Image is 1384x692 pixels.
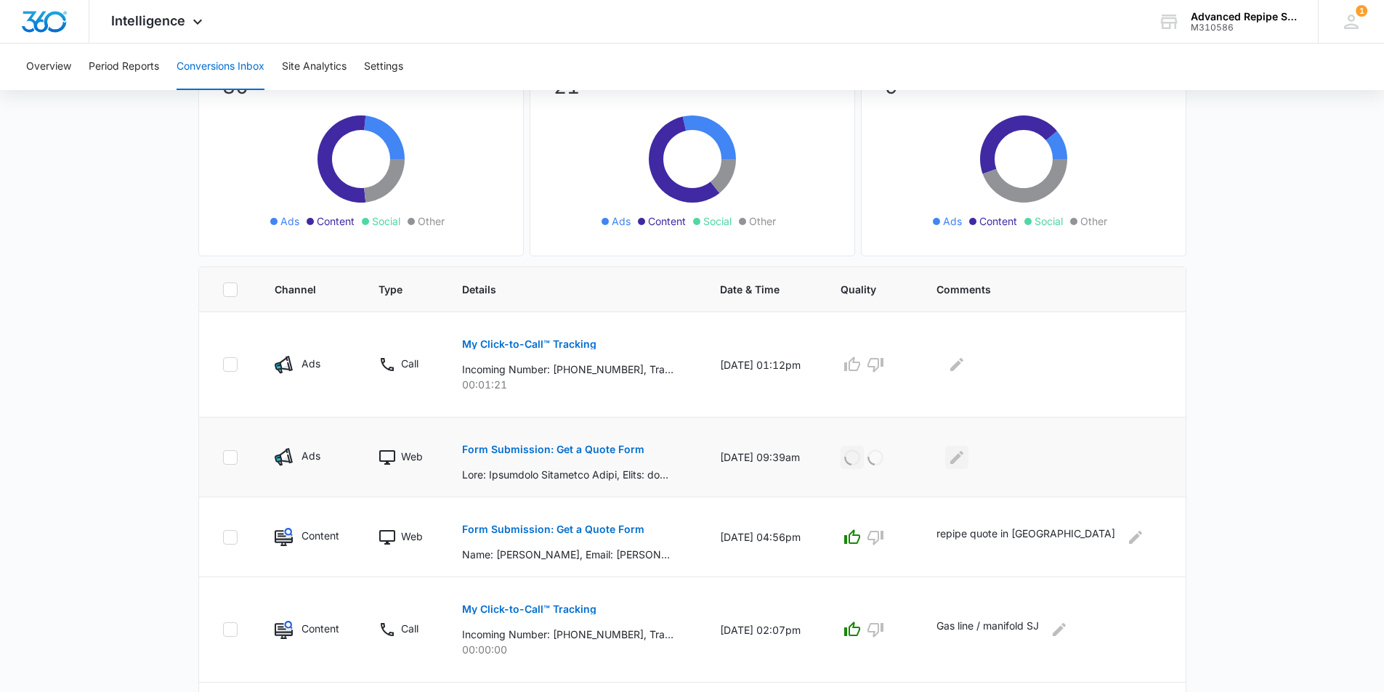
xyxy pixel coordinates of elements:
[1356,5,1367,17] span: 1
[703,577,823,683] td: [DATE] 02:07pm
[418,213,445,229] span: Other
[317,213,355,229] span: Content
[89,44,159,90] button: Period Reports
[302,356,320,371] p: Ads
[26,44,71,90] button: Overview
[1191,11,1297,23] div: account name
[1080,213,1107,229] span: Other
[979,213,1017,229] span: Content
[364,44,403,90] button: Settings
[401,621,418,636] p: Call
[720,282,785,297] span: Date & Time
[401,449,423,464] p: Web
[936,526,1115,549] p: repipe quote in [GEOGRAPHIC_DATA]
[401,529,423,544] p: Web
[462,524,644,534] p: Form Submission: Get a Quote Form
[462,604,596,614] p: My Click-to-Call™ Tracking
[462,432,644,467] button: Form Submission: Get a Quote Form
[841,282,881,297] span: Quality
[462,642,685,657] p: 00:00:00
[1035,213,1063,229] span: Social
[936,618,1039,641] p: Gas line / manifold SJ
[1191,23,1297,33] div: account id
[111,13,185,28] span: Intelligence
[703,497,823,577] td: [DATE] 04:56pm
[302,448,320,463] p: Ads
[945,446,968,469] button: Edit Comments
[462,547,673,562] p: Name: [PERSON_NAME], Email: [PERSON_NAME][EMAIL_ADDRESS][PERSON_NAME][DOMAIN_NAME], Phone: [PHONE...
[703,213,732,229] span: Social
[703,312,823,418] td: [DATE] 01:12pm
[703,418,823,497] td: [DATE] 09:39am
[275,282,323,297] span: Channel
[302,621,339,636] p: Content
[401,356,418,371] p: Call
[462,512,644,547] button: Form Submission: Get a Quote Form
[1048,618,1071,641] button: Edit Comments
[462,444,644,455] p: Form Submission: Get a Quote Form
[945,353,968,376] button: Edit Comments
[372,213,400,229] span: Social
[379,282,406,297] span: Type
[462,282,664,297] span: Details
[177,44,264,90] button: Conversions Inbox
[280,213,299,229] span: Ads
[648,213,686,229] span: Content
[943,213,962,229] span: Ads
[462,467,673,482] p: Lore: Ipsumdolo Sitametco Adipi, Elits: doeius467@tempo.inc, Utlab: 9491595697, Etdo ma aliq enim...
[612,213,631,229] span: Ads
[1124,526,1147,549] button: Edit Comments
[462,362,673,377] p: Incoming Number: [PHONE_NUMBER], Tracking Number: [PHONE_NUMBER], Ring To: [PHONE_NUMBER], Caller...
[749,213,776,229] span: Other
[302,528,339,543] p: Content
[282,44,347,90] button: Site Analytics
[1356,5,1367,17] div: notifications count
[462,377,685,392] p: 00:01:21
[462,327,596,362] button: My Click-to-Call™ Tracking
[462,592,596,627] button: My Click-to-Call™ Tracking
[462,627,673,642] p: Incoming Number: [PHONE_NUMBER], Tracking Number: [PHONE_NUMBER], Ring To: [PHONE_NUMBER], Caller...
[936,282,1141,297] span: Comments
[462,339,596,349] p: My Click-to-Call™ Tracking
